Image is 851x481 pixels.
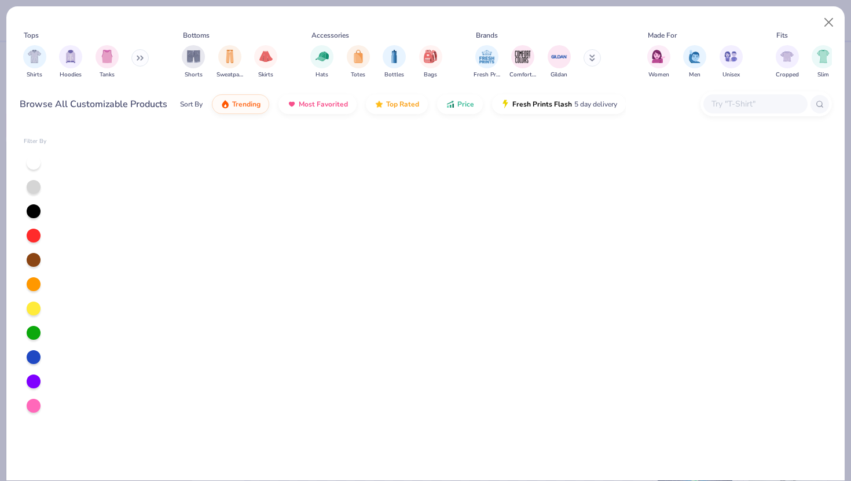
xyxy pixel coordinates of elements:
div: filter for Men [683,45,706,79]
img: most_fav.gif [287,100,296,109]
div: Tops [24,30,39,41]
span: Slim [817,71,829,79]
button: filter button [419,45,442,79]
img: Women Image [652,50,665,63]
button: filter button [812,45,835,79]
img: Skirts Image [259,50,273,63]
button: filter button [347,45,370,79]
img: TopRated.gif [375,100,384,109]
div: filter for Totes [347,45,370,79]
span: Cropped [776,71,799,79]
span: Hoodies [60,71,82,79]
div: Fits [776,30,788,41]
div: filter for Unisex [720,45,743,79]
span: Shorts [185,71,203,79]
img: Men Image [688,50,701,63]
button: filter button [776,45,799,79]
img: Bottles Image [388,50,401,63]
span: Comfort Colors [509,71,536,79]
img: Comfort Colors Image [514,48,531,65]
button: filter button [59,45,82,79]
button: filter button [383,45,406,79]
span: Tanks [100,71,115,79]
button: filter button [474,45,500,79]
button: Fresh Prints Flash5 day delivery [492,94,626,114]
div: filter for Bags [419,45,442,79]
div: filter for Women [647,45,670,79]
span: Trending [232,100,261,109]
span: Gildan [551,71,567,79]
div: filter for Slim [812,45,835,79]
img: Unisex Image [724,50,738,63]
img: Bags Image [424,50,436,63]
button: Price [437,94,483,114]
div: Sort By [180,99,203,109]
img: Shirts Image [28,50,41,63]
div: filter for Tanks [96,45,119,79]
img: Tanks Image [101,50,113,63]
div: filter for Gildan [548,45,571,79]
span: Women [648,71,669,79]
img: Slim Image [817,50,830,63]
span: Men [689,71,700,79]
button: filter button [509,45,536,79]
div: filter for Cropped [776,45,799,79]
img: Shorts Image [187,50,200,63]
div: Made For [648,30,677,41]
div: filter for Fresh Prints [474,45,500,79]
span: 5 day delivery [574,98,617,111]
img: Sweatpants Image [223,50,236,63]
button: filter button [310,45,333,79]
img: Hats Image [316,50,329,63]
button: Close [818,12,840,34]
span: Bags [424,71,437,79]
span: Hats [316,71,328,79]
span: Skirts [258,71,273,79]
div: filter for Comfort Colors [509,45,536,79]
button: filter button [182,45,205,79]
button: filter button [23,45,46,79]
span: Sweatpants [217,71,243,79]
button: Most Favorited [278,94,357,114]
button: filter button [647,45,670,79]
button: filter button [254,45,277,79]
div: filter for Shorts [182,45,205,79]
span: Bottles [384,71,404,79]
img: flash.gif [501,100,510,109]
img: Totes Image [352,50,365,63]
div: Brands [476,30,498,41]
button: Trending [212,94,269,114]
span: Most Favorited [299,100,348,109]
button: filter button [548,45,571,79]
img: Gildan Image [551,48,568,65]
img: trending.gif [221,100,230,109]
button: filter button [683,45,706,79]
div: filter for Shirts [23,45,46,79]
button: filter button [96,45,119,79]
button: filter button [720,45,743,79]
span: Fresh Prints [474,71,500,79]
img: Cropped Image [780,50,794,63]
div: Browse All Customizable Products [20,97,167,111]
span: Shirts [27,71,42,79]
span: Unisex [722,71,740,79]
span: Totes [351,71,365,79]
span: Price [457,100,474,109]
img: Hoodies Image [64,50,77,63]
button: Top Rated [366,94,428,114]
div: filter for Hats [310,45,333,79]
span: Top Rated [386,100,419,109]
div: filter for Skirts [254,45,277,79]
div: Accessories [311,30,349,41]
div: filter for Hoodies [59,45,82,79]
div: Bottoms [183,30,210,41]
button: filter button [217,45,243,79]
span: Fresh Prints Flash [512,100,572,109]
div: filter for Bottles [383,45,406,79]
div: Filter By [24,137,47,146]
img: Fresh Prints Image [478,48,496,65]
input: Try "T-Shirt" [710,97,799,111]
div: filter for Sweatpants [217,45,243,79]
